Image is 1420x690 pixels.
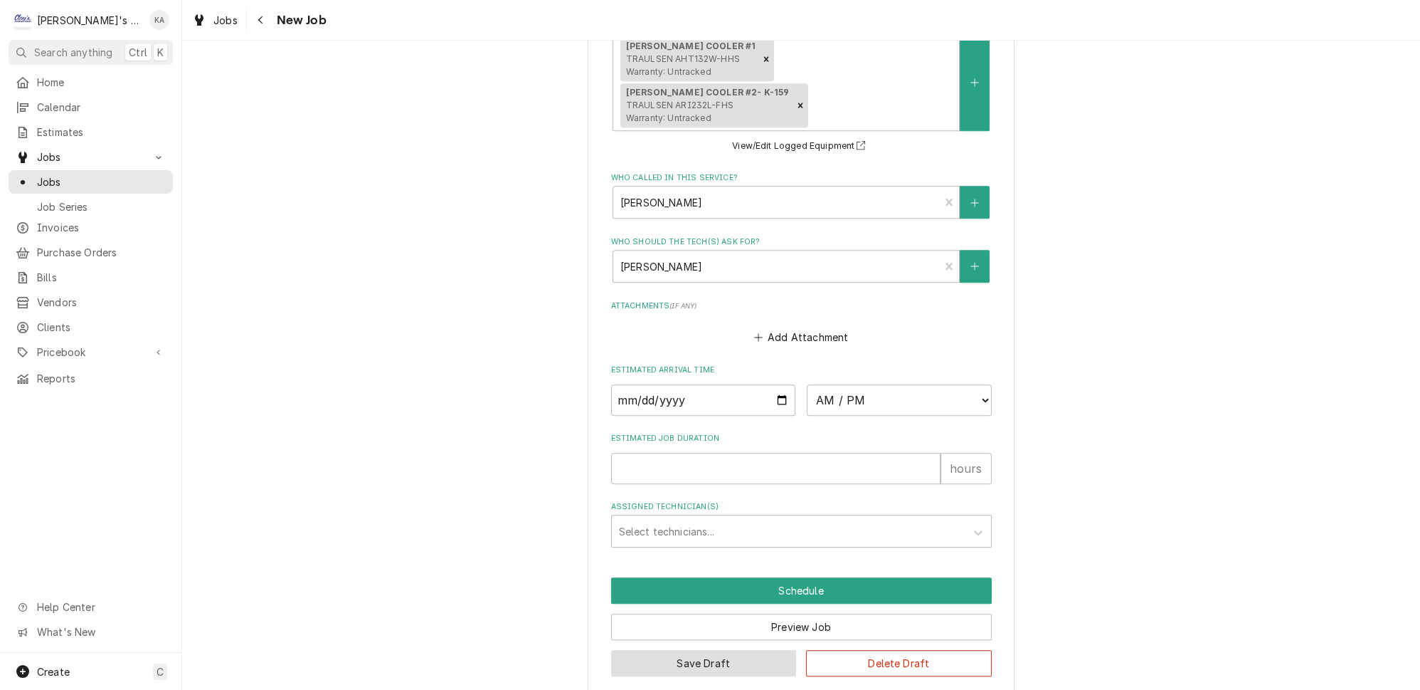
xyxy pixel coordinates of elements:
a: Jobs [9,170,173,194]
a: Invoices [9,216,173,239]
span: Purchase Orders [37,245,166,260]
button: Create New Contact [960,250,990,283]
div: Button Group Row [611,604,992,640]
span: Search anything [34,45,112,60]
button: Search anythingCtrlK [9,40,173,65]
a: Go to Help Center [9,595,173,619]
span: Create [37,666,70,678]
button: Create New Equipment [960,34,990,131]
span: Ctrl [129,45,147,60]
button: Create New Contact [960,186,990,219]
label: Attachments [611,300,992,312]
a: Go to What's New [9,620,173,644]
a: Go to Jobs [9,145,173,169]
div: hours [941,453,992,484]
a: Estimates [9,120,173,144]
a: Vendors [9,291,173,314]
div: Button Group Row [611,577,992,604]
div: Equipment [611,20,992,155]
span: Clients [37,320,166,335]
a: Home [9,70,173,94]
a: Go to Pricebook [9,340,173,364]
span: New Job [272,11,327,30]
span: C [157,664,164,679]
span: Jobs [213,13,238,28]
span: TRAULSEN AHT132W-HHS Warranty: Untracked [626,53,740,77]
div: Who should the tech(s) ask for? [611,236,992,283]
div: Button Group Row [611,640,992,676]
a: Clients [9,315,173,339]
span: Pricebook [37,345,144,360]
label: Estimated Job Duration [611,433,992,444]
button: View/Edit Logged Equipment [730,137,872,155]
button: Delete Draft [806,650,992,676]
a: Reports [9,367,173,390]
span: What's New [37,624,164,639]
div: Korey Austin's Avatar [149,10,169,30]
a: Jobs [186,9,243,32]
a: Job Series [9,195,173,219]
span: K [157,45,164,60]
select: Time Select [807,385,992,416]
a: Calendar [9,95,173,119]
label: Who called in this service? [611,172,992,184]
label: Assigned Technician(s) [611,501,992,513]
a: Bills [9,266,173,289]
div: Who called in this service? [611,172,992,219]
span: TRAULSEN ARI232L-FHS Warranty: Untracked [626,100,733,123]
strong: [PERSON_NAME] COOLER #1 [626,41,756,51]
div: Estimated Job Duration [611,433,992,483]
div: Attachments [611,300,992,347]
span: Jobs [37,174,166,189]
button: Save Draft [611,650,797,676]
svg: Create New Equipment [970,78,979,88]
svg: Create New Contact [970,261,979,271]
div: [PERSON_NAME]'s Refrigeration [37,13,142,28]
span: Estimates [37,125,166,140]
strong: [PERSON_NAME] COOLER #2- K-159 [626,87,790,98]
svg: Create New Contact [970,198,979,208]
span: Home [37,75,166,90]
span: Help Center [37,600,164,615]
div: Remove [object Object] [758,37,774,81]
div: Remove [object Object] [793,83,808,127]
button: Add Attachment [751,328,851,347]
label: Estimated Arrival Time [611,365,992,376]
div: Estimated Arrival Time [611,365,992,415]
div: KA [149,10,169,30]
label: Who should the tech(s) ask for? [611,236,992,248]
span: Job Series [37,199,166,214]
span: Vendors [37,295,166,310]
div: Button Group [611,577,992,676]
a: Purchase Orders [9,241,173,264]
input: Date [611,385,796,416]
span: Reports [37,371,166,386]
div: C [13,10,33,30]
button: Preview Job [611,614,992,640]
span: Invoices [37,220,166,235]
span: ( if any ) [669,302,696,310]
button: Schedule [611,577,992,604]
div: Assigned Technician(s) [611,501,992,548]
span: Jobs [37,150,144,164]
span: Bills [37,270,166,285]
button: Navigate back [250,9,272,31]
span: Calendar [37,100,166,115]
div: Clay's Refrigeration's Avatar [13,10,33,30]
